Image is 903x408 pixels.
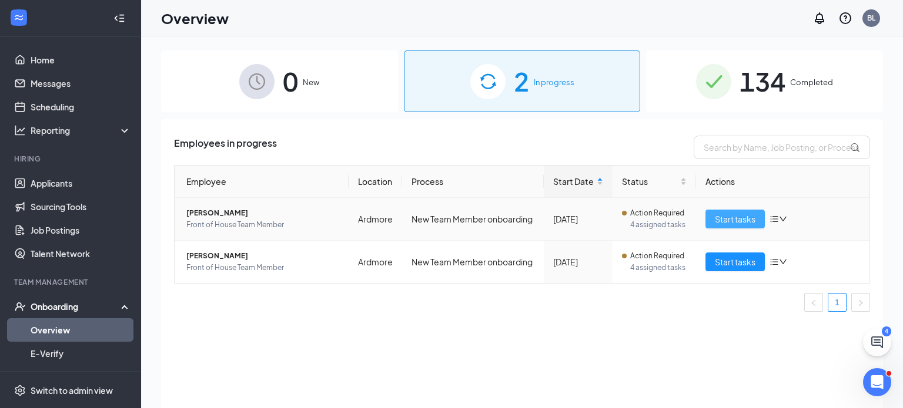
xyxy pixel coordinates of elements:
[779,258,787,266] span: down
[630,219,686,231] span: 4 assigned tasks
[349,166,403,198] th: Location
[161,8,229,28] h1: Overview
[31,365,131,389] a: Onboarding Documents
[851,293,870,312] button: right
[186,250,339,262] span: [PERSON_NAME]
[867,13,875,23] div: BL
[31,342,131,365] a: E-Verify
[630,207,684,219] span: Action Required
[622,175,677,188] span: Status
[613,166,695,198] th: Status
[31,171,131,195] a: Applicants
[863,368,891,396] iframe: Intercom live chat
[828,294,846,311] a: 1
[14,301,26,312] svg: UserCheck
[175,166,349,198] th: Employee
[770,214,779,224] span: bars
[31,218,131,242] a: Job Postings
[31,385,113,396] div: Switch to admin view
[553,255,603,268] div: [DATE]
[31,318,131,342] a: Overview
[402,198,543,241] td: New Team Member onboarding
[838,11,852,25] svg: QuestionInfo
[804,293,823,312] button: left
[828,293,847,312] li: 1
[186,207,339,219] span: [PERSON_NAME]
[715,213,755,225] span: Start tasks
[514,61,529,102] span: 2
[31,195,131,218] a: Sourcing Tools
[694,136,870,159] input: Search by Name, Job Posting, or Process
[14,124,26,136] svg: Analysis
[630,250,684,262] span: Action Required
[779,215,787,223] span: down
[857,299,864,306] span: right
[402,241,543,283] td: New Team Member onboarding
[770,257,779,267] span: bars
[705,210,765,228] button: Start tasks
[812,11,827,25] svg: Notifications
[31,242,131,265] a: Talent Network
[534,76,574,88] span: In progress
[13,12,25,23] svg: WorkstreamLogo
[851,293,870,312] li: Next Page
[113,12,125,24] svg: Collapse
[402,166,543,198] th: Process
[553,175,594,188] span: Start Date
[14,277,129,287] div: Team Management
[349,241,403,283] td: Ardmore
[186,262,339,274] span: Front of House Team Member
[283,61,298,102] span: 0
[14,154,129,164] div: Hiring
[31,301,121,312] div: Onboarding
[740,61,785,102] span: 134
[870,335,884,349] svg: ChatActive
[553,213,603,225] div: [DATE]
[186,219,339,231] span: Front of House Team Member
[630,262,686,274] span: 4 assigned tasks
[349,198,403,241] td: Ardmore
[882,326,891,336] div: 4
[696,166,870,198] th: Actions
[303,76,319,88] span: New
[863,328,891,356] button: ChatActive
[31,95,131,119] a: Scheduling
[804,293,823,312] li: Previous Page
[31,72,131,95] a: Messages
[790,76,833,88] span: Completed
[810,299,817,306] span: left
[31,124,132,136] div: Reporting
[31,48,131,72] a: Home
[14,385,26,396] svg: Settings
[174,136,277,159] span: Employees in progress
[705,252,765,271] button: Start tasks
[715,255,755,268] span: Start tasks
